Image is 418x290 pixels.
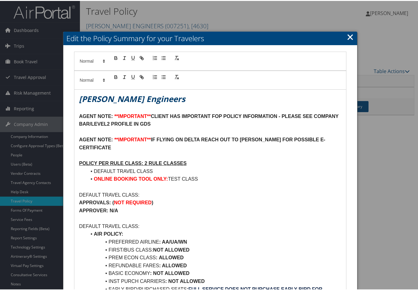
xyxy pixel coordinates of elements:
[86,245,341,253] li: FIRST/BUS CLASS:
[79,136,113,141] strong: AGENT NOTE:
[94,175,168,181] strong: ONLINE BOOKING TOOL ONLY:
[112,199,114,204] strong: (
[86,276,341,284] li: INST PURCH CARRIERS
[79,190,341,198] p: DEFAULT TRAVEL CLASS:
[156,254,157,259] strong: :
[86,167,341,174] li: DEFAULT TRAVEL CLASS
[86,261,341,269] li: REFUNDABLE FARES
[79,113,113,118] strong: AGENT NOTE:
[79,221,341,229] p: DEFAULT TRAVEL CLASS:
[63,31,357,44] h2: Edit the Policy Summary for your Travelers
[153,246,190,252] strong: NOT ALLOWED
[79,136,325,149] strong: IF FLYING ON DELTA REACH OUT TO [PERSON_NAME] FOR POSSIBLE E-CERTIFICATE
[152,199,153,204] strong: )
[86,253,341,261] li: PREM ECON CLASS
[79,160,187,165] u: POLICY PER RULE CLASS: 2 RULE CLASSES
[94,230,123,236] strong: AIR POLICY:
[159,254,184,259] strong: ALLOWED
[79,92,185,104] em: [PERSON_NAME] Engineers
[86,174,341,182] li: TEST CLASS
[79,113,340,126] strong: CLIENT HAS IMPORTANT FOP POLICY INFORMATION - PLEASE SEE COMPANY BAR/LEVEL2 PROFILE IN GDS
[114,199,152,204] strong: NOT REQUIRED
[159,262,187,267] strong: : ALLOWED
[86,268,341,276] li: BASIC ECONOMY
[150,270,189,275] strong: : NOT ALLOWED
[165,278,205,283] strong: : NOT ALLOWED
[79,207,118,212] strong: APPROVER: N/A
[86,237,341,245] li: PREFERRED AIRLINE
[347,30,354,42] a: Close
[79,199,111,204] strong: APPROVALS:
[159,238,187,244] strong: : AA/UA/WN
